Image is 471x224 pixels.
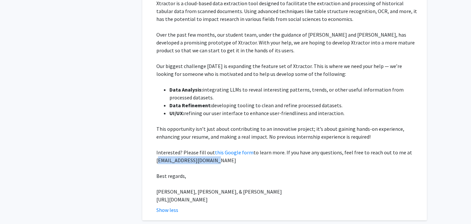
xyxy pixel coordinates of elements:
span: refining our user interface to enhance user-friendliness and interaction. [184,110,344,116]
span: Our biggest challenge [DATE] is expanding the feature set of Xtractor. This is where we need your... [156,63,402,77]
span: to learn more. If you have any questions, feel free to reach out to me at [EMAIL_ADDRESS][DOMAIN_... [156,149,412,164]
span: This opportunity isn’t just about contributing to an innovative project; it’s about gaining hands... [156,126,404,140]
span: Over the past few months, our student team, under the guidance of [PERSON_NAME] and [PERSON_NAME]... [156,31,415,54]
strong: Data Analysis: [169,86,203,93]
iframe: Chat [5,195,28,219]
span: Interested? Please fill out [156,149,215,156]
p: [PERSON_NAME], [PERSON_NAME], & [PERSON_NAME] [156,188,418,196]
strong: Data Refinement: [169,102,212,109]
strong: UI/UX: [169,110,184,116]
span: [URL][DOMAIN_NAME] [156,196,208,203]
span: Best regards, [156,173,186,179]
a: this Google form [215,149,253,156]
span: developing tooling to clean and refine processed datasets. [212,102,342,109]
button: Show less [156,206,178,214]
span: integrating LLMs to reveal interesting patterns, trends, or other useful information from process... [169,86,404,101]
